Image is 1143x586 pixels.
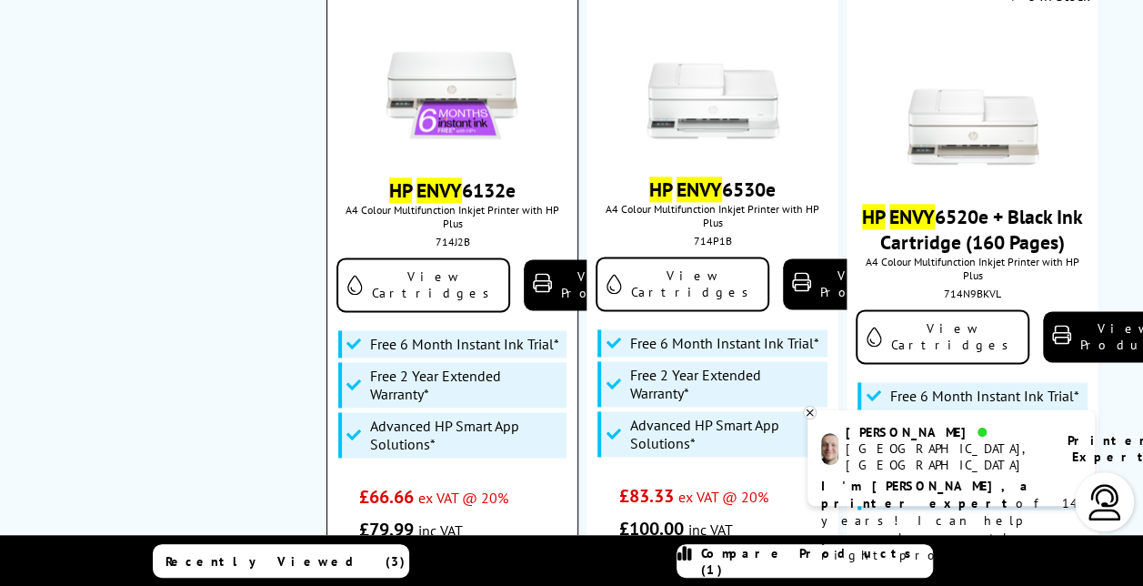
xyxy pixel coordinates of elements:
[596,202,829,229] span: A4 Colour Multifunction Inkjet Printer with HP Plus
[862,204,1083,255] a: HP ENVY6520e + Black Ink Cartridge (160 Pages)
[677,177,722,202] mark: ENVY
[889,204,935,229] mark: ENVY
[1087,484,1123,520] img: user-headset-light.svg
[389,177,412,203] mark: HP
[359,518,414,541] span: £79.99
[701,545,932,578] span: Compare Products (1)
[418,521,463,540] span: inc VAT
[821,433,838,465] img: ashley-livechat.png
[359,485,414,509] span: £66.66
[649,177,776,202] a: HP ENVY6530e
[821,478,1033,511] b: I'm [PERSON_NAME], a printer expert
[678,488,768,506] span: ex VAT @ 20%
[619,484,674,508] span: £83.33
[389,177,516,203] a: HP ENVY6132e
[821,478,1081,564] p: of 14 years! I can help you choose the right product
[619,517,684,541] span: £100.00
[856,309,1029,364] a: View Cartridges
[418,489,508,507] span: ex VAT @ 20%
[153,544,409,578] a: Recently Viewed (3)
[370,417,561,453] span: Advanced HP Smart App Solutions*
[524,259,660,310] a: View Product
[629,334,818,352] span: Free 6 Month Instant Ink Trial*
[688,520,733,539] span: inc VAT
[860,287,1085,300] div: 714N9BKVL
[846,424,1045,440] div: [PERSON_NAME]
[889,387,1078,405] span: Free 6 Month Instant Ink Trial*
[856,255,1089,282] span: A4 Colour Multifunction Inkjet Printer with HP Plus
[862,204,885,229] mark: HP
[629,366,822,402] span: Free 2 Year Extended Warranty*
[629,416,822,452] span: Advanced HP Smart App Solutions*
[370,335,559,353] span: Free 6 Month Instant Ink Trial*
[336,203,568,230] span: A4 Colour Multifunction Inkjet Printer with HP Plus
[600,234,825,248] div: 714P1B
[905,36,1041,173] img: hp-6520e-front-small.jpg
[649,177,672,202] mark: HP
[783,258,919,309] a: View Product
[165,553,406,570] span: Recently Viewed (3)
[677,544,933,578] a: Compare Products (1)
[596,257,769,311] a: View Cartridges
[370,367,561,403] span: Free 2 Year Extended Warranty*
[645,9,781,146] img: hp-envy-6530e-front-small2.jpg
[384,10,520,146] img: hp-envy-6132e-front-print-small.jpg
[341,235,564,248] div: 714J2B
[336,258,510,312] a: View Cartridges
[846,440,1045,473] div: [GEOGRAPHIC_DATA], [GEOGRAPHIC_DATA]
[416,177,462,203] mark: ENVY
